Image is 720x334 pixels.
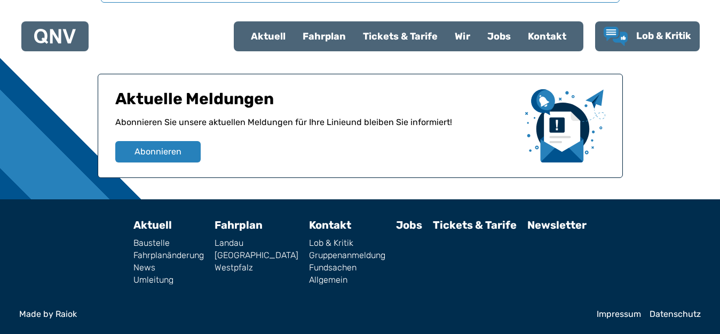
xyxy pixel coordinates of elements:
[446,22,479,50] a: Wir
[636,30,691,42] span: Lob & Kritik
[309,251,385,260] a: Gruppenanmeldung
[133,263,204,272] a: News
[242,22,294,50] a: Aktuell
[294,22,354,50] a: Fahrplan
[19,310,588,319] a: Made by Raiok
[396,219,422,231] a: Jobs
[604,27,691,46] a: Lob & Kritik
[115,116,517,141] p: Abonnieren Sie unsere aktuellen Meldungen für Ihre Linie und bleiben Sie informiert!
[133,239,204,247] a: Baustelle
[354,22,446,50] a: Tickets & Tarife
[433,219,517,231] a: Tickets & Tarife
[115,89,517,116] h1: Aktuelle Meldungen
[309,276,385,284] a: Allgemein
[215,239,298,247] a: Landau
[527,219,587,231] a: Newsletter
[34,26,76,47] a: QNV Logo
[115,141,201,162] button: Abonnieren
[34,29,76,44] img: QNV Logo
[650,310,701,319] a: Datenschutz
[597,310,641,319] a: Impressum
[134,145,181,158] span: Abonnieren
[215,263,298,272] a: Westpfalz
[519,22,575,50] a: Kontakt
[309,239,385,247] a: Lob & Kritik
[133,219,172,231] a: Aktuell
[309,263,385,272] a: Fundsachen
[133,276,204,284] a: Umleitung
[479,22,519,50] a: Jobs
[525,89,605,162] img: newsletter
[215,219,263,231] a: Fahrplan
[133,251,204,260] a: Fahrplanänderung
[215,251,298,260] a: [GEOGRAPHIC_DATA]
[309,219,351,231] a: Kontakt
